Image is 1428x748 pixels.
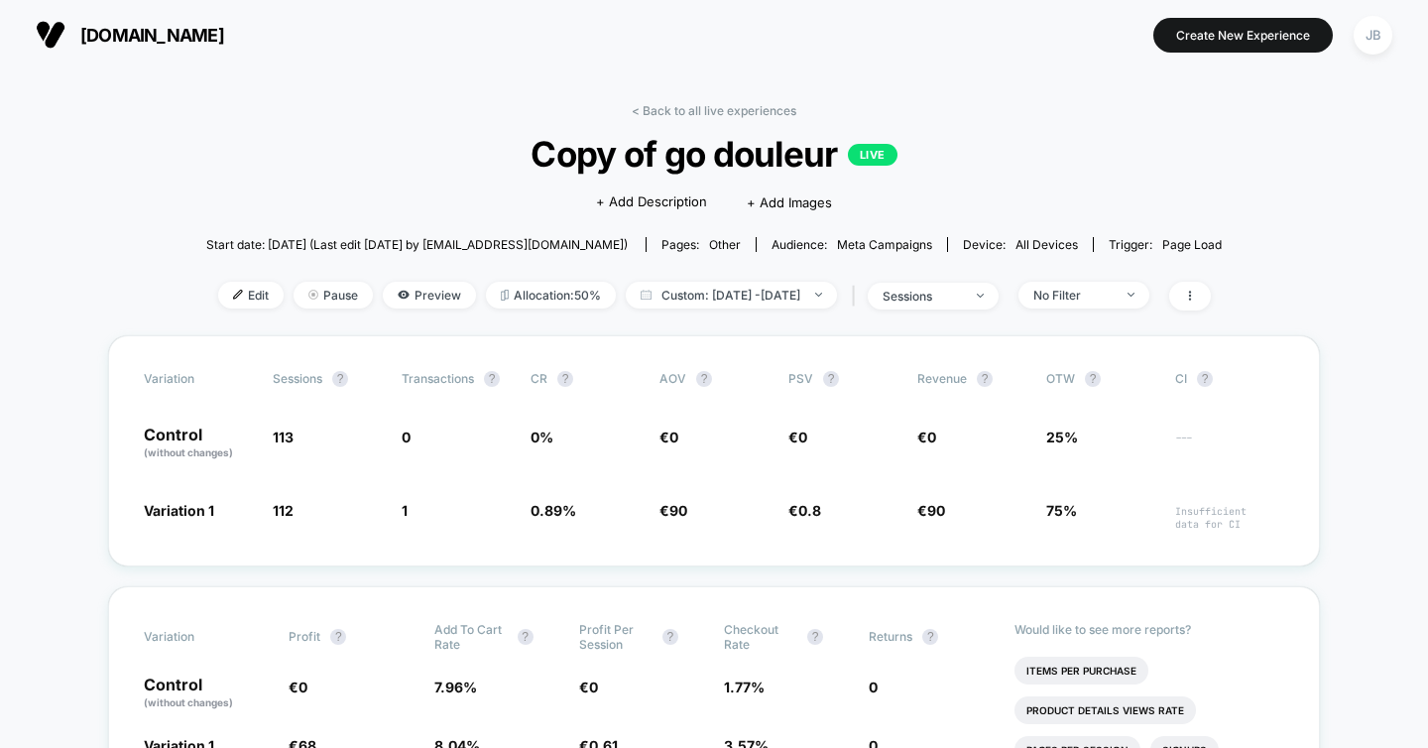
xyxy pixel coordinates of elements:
[1014,622,1285,637] p: Would like to see more reports?
[669,502,687,519] span: 90
[233,290,243,300] img: edit
[484,371,500,387] button: ?
[1175,432,1284,460] span: ---
[927,502,945,519] span: 90
[798,429,807,445] span: 0
[434,622,508,652] span: Add To Cart Rate
[659,371,686,386] span: AOV
[1046,429,1078,445] span: 25%
[724,622,797,652] span: Checkout Rate
[917,502,945,519] span: €
[1354,16,1392,55] div: JB
[596,192,707,212] span: + Add Description
[1015,237,1078,252] span: all devices
[289,679,307,695] span: €
[289,629,320,644] span: Profit
[823,371,839,387] button: ?
[1175,505,1284,531] span: Insufficient data for CI
[257,133,1170,175] span: Copy of go douleur
[837,237,932,252] span: Meta campaigns
[273,502,294,519] span: 112
[218,282,284,309] span: Edit
[144,502,214,519] span: Variation 1
[788,502,821,519] span: €
[883,289,962,304] div: sessions
[1014,657,1148,685] li: Items Per Purchase
[144,696,233,708] span: (without changes)
[30,19,230,51] button: [DOMAIN_NAME]
[788,429,807,445] span: €
[36,20,65,50] img: Visually logo
[298,679,307,695] span: 0
[869,629,912,644] span: Returns
[641,290,652,300] img: calendar
[1033,288,1113,303] div: No Filter
[659,502,687,519] span: €
[1109,237,1222,252] div: Trigger:
[917,371,967,386] span: Revenue
[144,622,253,652] span: Variation
[922,629,938,645] button: ?
[332,371,348,387] button: ?
[402,429,411,445] span: 0
[557,371,573,387] button: ?
[518,629,534,645] button: ?
[434,679,477,695] span: 7.96 %
[531,502,576,519] span: 0.89 %
[696,371,712,387] button: ?
[1128,293,1134,297] img: end
[661,237,741,252] div: Pages:
[1197,371,1213,387] button: ?
[273,429,294,445] span: 113
[772,237,932,252] div: Audience:
[308,290,318,300] img: end
[869,679,878,695] span: 0
[947,237,1093,252] span: Device:
[1046,371,1155,387] span: OTW
[579,622,653,652] span: Profit Per Session
[1175,371,1284,387] span: CI
[402,502,408,519] span: 1
[815,293,822,297] img: end
[848,144,897,166] p: LIVE
[927,429,936,445] span: 0
[807,629,823,645] button: ?
[1348,15,1398,56] button: JB
[709,237,741,252] span: other
[144,446,233,458] span: (without changes)
[662,629,678,645] button: ?
[847,282,868,311] span: |
[1153,18,1333,53] button: Create New Experience
[144,371,253,387] span: Variation
[669,429,678,445] span: 0
[1014,696,1196,724] li: Product Details Views Rate
[330,629,346,645] button: ?
[1046,502,1077,519] span: 75%
[273,371,322,386] span: Sessions
[626,282,837,309] span: Custom: [DATE] - [DATE]
[531,371,547,386] span: CR
[486,282,616,309] span: Allocation: 50%
[788,371,813,386] span: PSV
[977,294,984,298] img: end
[144,677,269,710] p: Control
[80,25,224,46] span: [DOMAIN_NAME]
[531,429,553,445] span: 0 %
[501,290,509,301] img: rebalance
[206,237,628,252] span: Start date: [DATE] (Last edit [DATE] by [EMAIL_ADDRESS][DOMAIN_NAME])
[798,502,821,519] span: 0.8
[1085,371,1101,387] button: ?
[1162,237,1222,252] span: Page Load
[659,429,678,445] span: €
[144,427,253,460] p: Control
[977,371,993,387] button: ?
[579,679,598,695] span: €
[632,103,796,118] a: < Back to all live experiences
[724,679,765,695] span: 1.77 %
[747,194,832,210] span: + Add Images
[402,371,474,386] span: Transactions
[589,679,598,695] span: 0
[294,282,373,309] span: Pause
[917,429,936,445] span: €
[383,282,476,309] span: Preview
